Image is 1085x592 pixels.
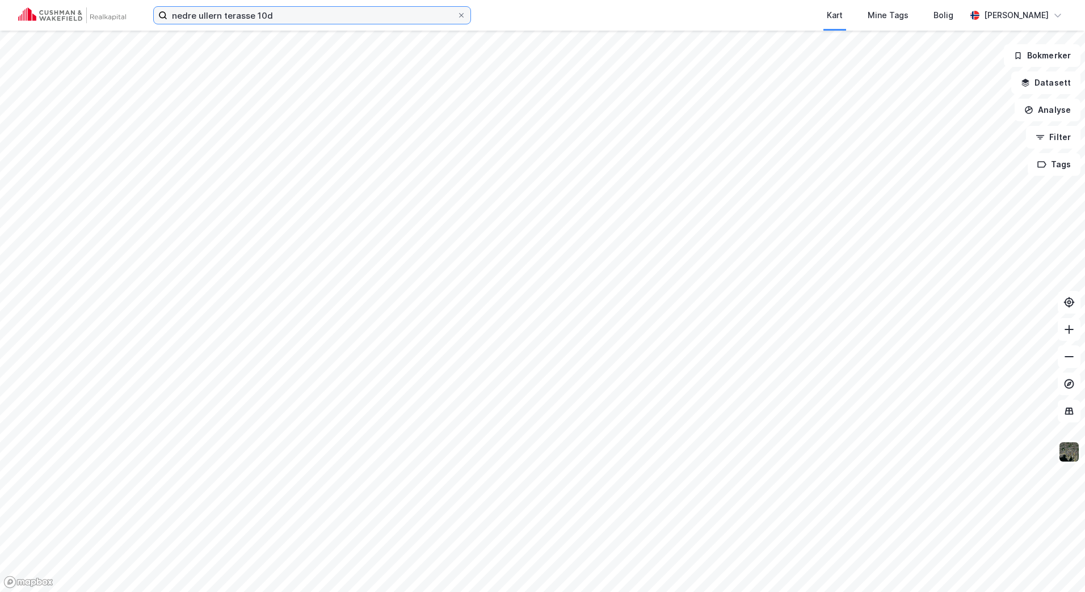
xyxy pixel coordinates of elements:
button: Tags [1028,153,1080,176]
div: Kart [827,9,843,22]
div: Mine Tags [868,9,909,22]
button: Filter [1026,126,1080,149]
iframe: Chat Widget [1028,538,1085,592]
div: Kontrollprogram for chat [1028,538,1085,592]
a: Mapbox homepage [3,576,53,589]
button: Datasett [1011,71,1080,94]
img: 9k= [1058,441,1080,463]
input: Søk på adresse, matrikkel, gårdeiere, leietakere eller personer [167,7,457,24]
button: Analyse [1015,99,1080,121]
button: Bokmerker [1004,44,1080,67]
div: Bolig [933,9,953,22]
div: [PERSON_NAME] [984,9,1049,22]
img: cushman-wakefield-realkapital-logo.202ea83816669bd177139c58696a8fa1.svg [18,7,126,23]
